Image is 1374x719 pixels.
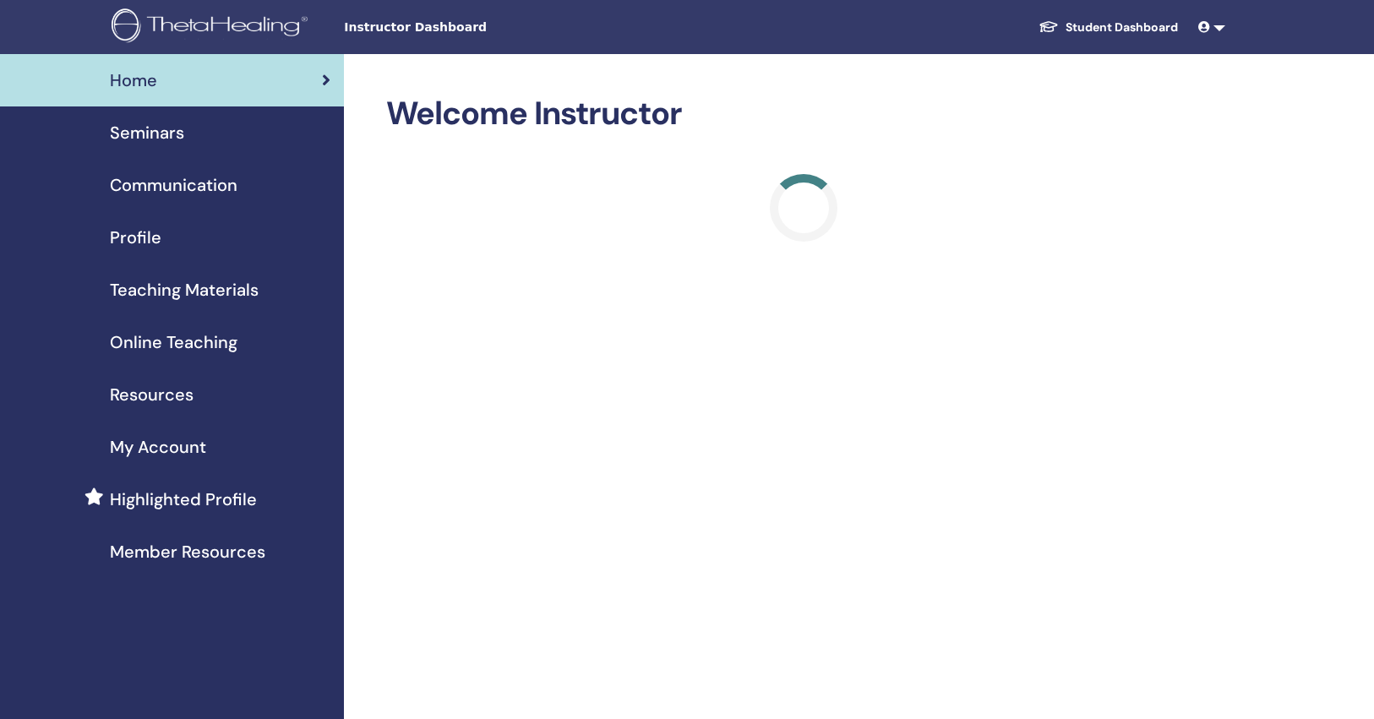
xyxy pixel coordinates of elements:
span: Highlighted Profile [110,487,257,512]
span: Home [110,68,157,93]
img: graduation-cap-white.svg [1039,19,1059,34]
span: Online Teaching [110,330,237,355]
span: Profile [110,225,161,250]
a: Student Dashboard [1025,12,1191,43]
span: Resources [110,382,194,407]
h2: Welcome Instructor [386,95,1223,133]
span: Teaching Materials [110,277,259,302]
span: My Account [110,434,206,460]
span: Communication [110,172,237,198]
img: logo.png [112,8,314,46]
span: Instructor Dashboard [344,19,597,36]
span: Seminars [110,120,184,145]
span: Member Resources [110,539,265,564]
